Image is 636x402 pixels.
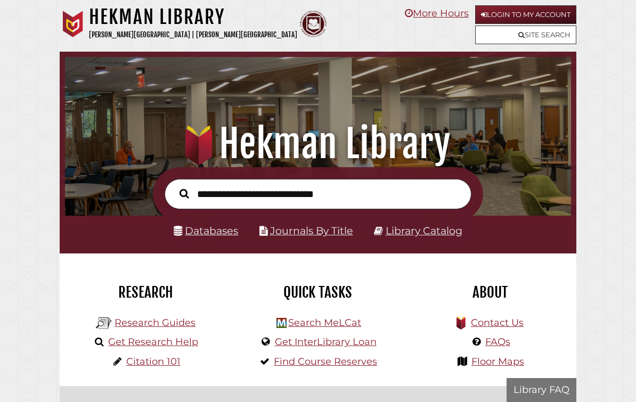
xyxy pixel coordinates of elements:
a: Databases [174,225,238,237]
img: Calvin Theological Seminary [300,11,327,37]
img: Calvin University [60,11,86,37]
a: Get InterLibrary Loan [275,336,377,348]
a: More Hours [405,7,469,19]
a: Site Search [475,26,576,44]
h2: Research [68,283,224,301]
h1: Hekman Library [75,120,561,167]
a: Login to My Account [475,5,576,24]
a: Journals By Title [270,225,353,237]
h2: About [412,283,568,301]
img: Hekman Library Logo [96,315,112,331]
img: Hekman Library Logo [276,318,287,328]
a: Find Course Reserves [274,356,377,367]
a: Search MeLCat [288,317,361,329]
a: FAQs [485,336,510,348]
h2: Quick Tasks [240,283,396,301]
h1: Hekman Library [89,5,297,29]
a: Get Research Help [108,336,198,348]
p: [PERSON_NAME][GEOGRAPHIC_DATA] | [PERSON_NAME][GEOGRAPHIC_DATA] [89,29,297,41]
a: Citation 101 [126,356,181,367]
a: Library Catalog [386,225,462,237]
a: Floor Maps [471,356,524,367]
a: Contact Us [471,317,524,329]
a: Research Guides [115,317,195,329]
i: Search [180,188,189,199]
button: Search [174,186,194,201]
